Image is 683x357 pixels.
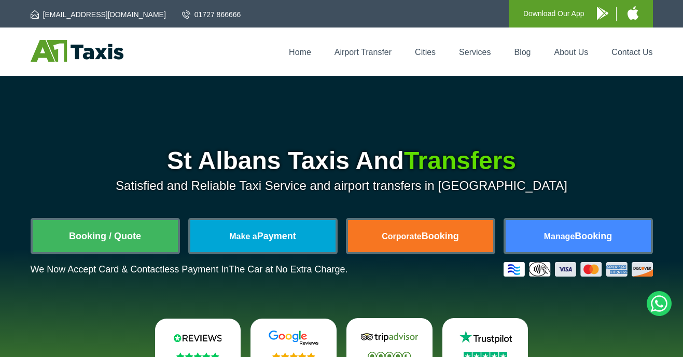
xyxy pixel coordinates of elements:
[262,330,325,346] img: Google
[459,48,491,57] a: Services
[523,7,584,20] p: Download Our App
[404,147,516,174] span: Transfers
[454,329,517,345] img: Trustpilot
[514,48,531,57] a: Blog
[506,220,651,252] a: ManageBooking
[544,232,575,241] span: Manage
[182,9,241,20] a: 01727 866666
[504,262,653,277] img: Credit And Debit Cards
[348,220,493,252] a: CorporateBooking
[628,6,638,20] img: A1 Taxis iPhone App
[31,264,348,275] p: We Now Accept Card & Contactless Payment In
[31,148,653,173] h1: St Albans Taxis And
[229,232,257,241] span: Make a
[289,48,311,57] a: Home
[166,330,229,346] img: Reviews.io
[334,48,392,57] a: Airport Transfer
[611,48,652,57] a: Contact Us
[229,264,347,274] span: The Car at No Extra Charge.
[554,48,589,57] a: About Us
[597,7,608,20] img: A1 Taxis Android App
[415,48,436,57] a: Cities
[358,329,421,345] img: Tripadvisor
[190,220,336,252] a: Make aPayment
[31,178,653,193] p: Satisfied and Reliable Taxi Service and airport transfers in [GEOGRAPHIC_DATA]
[382,232,421,241] span: Corporate
[31,40,123,62] img: A1 Taxis St Albans LTD
[33,220,178,252] a: Booking / Quote
[31,9,166,20] a: [EMAIL_ADDRESS][DOMAIN_NAME]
